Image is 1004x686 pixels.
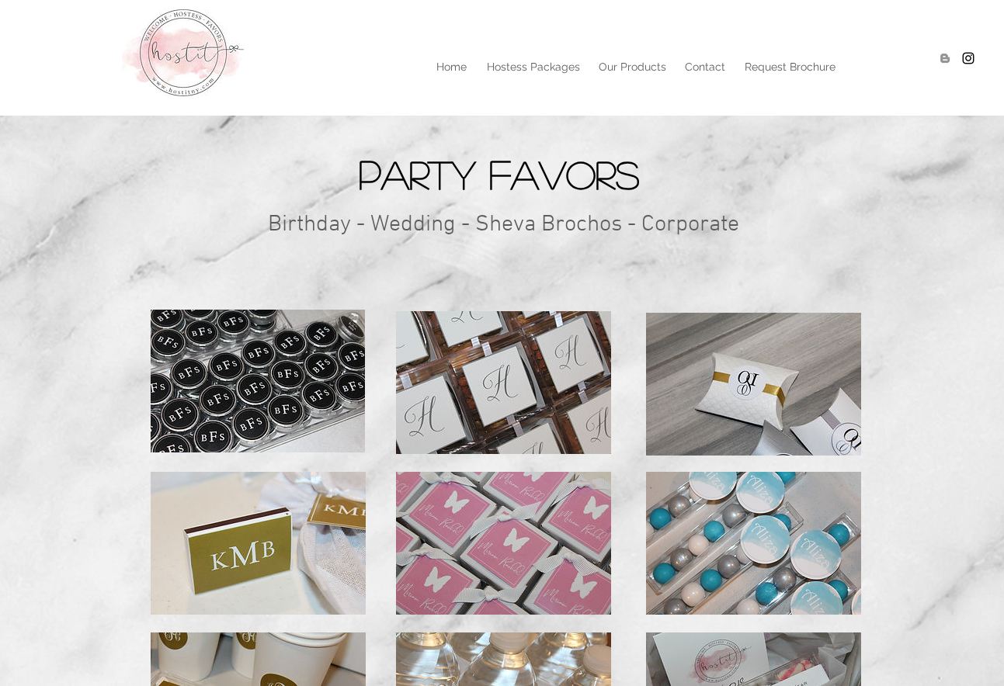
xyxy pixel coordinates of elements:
h2: Birthday - Wedding - Sheva Brochos - Corporate [268,210,760,239]
img: IMG_4454.jpg [151,310,365,452]
img: Blogger [937,50,953,66]
img: IMG_8778.jpg [646,313,861,456]
a: Request Brochure [735,55,846,78]
nav: Site [193,55,846,78]
img: IMG_4065.JPG [396,311,611,454]
a: Contact [675,55,735,78]
a: Home [426,55,477,78]
p: Contact [677,55,733,78]
img: IMG_3965 - Copy.JPG [396,472,611,615]
img: Hostitny [961,50,976,66]
img: IMG_4031.JPG [151,472,366,615]
span: Party Favors [359,154,639,193]
ul: Social Bar [937,50,976,66]
a: Hostess Packages [477,55,589,78]
p: Request Brochure [737,55,843,78]
img: IMG_3530.JPG [646,472,861,615]
p: Home [429,55,474,78]
a: Our Products [589,55,675,78]
p: Our Products [591,55,674,78]
p: Hostess Packages [479,55,588,78]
